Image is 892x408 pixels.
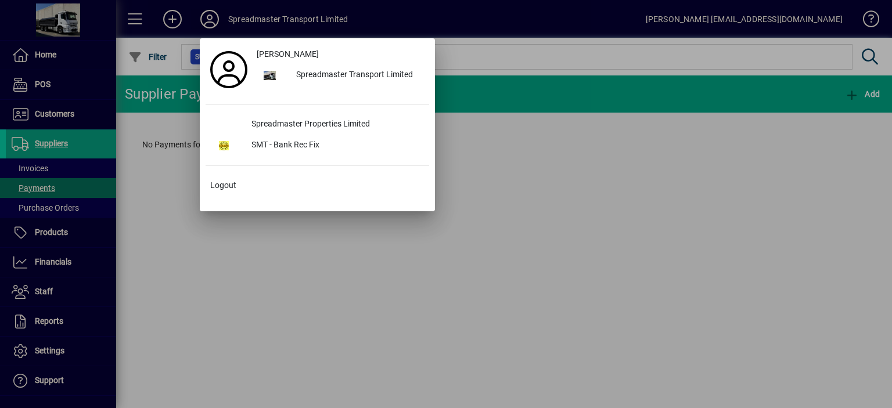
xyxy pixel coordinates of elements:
[287,65,429,86] div: Spreadmaster Transport Limited
[252,65,429,86] button: Spreadmaster Transport Limited
[206,135,429,156] button: SMT - Bank Rec Fix
[206,114,429,135] button: Spreadmaster Properties Limited
[242,114,429,135] div: Spreadmaster Properties Limited
[257,48,319,60] span: [PERSON_NAME]
[252,44,429,65] a: [PERSON_NAME]
[210,179,236,192] span: Logout
[206,175,429,196] button: Logout
[242,135,429,156] div: SMT - Bank Rec Fix
[206,59,252,80] a: Profile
